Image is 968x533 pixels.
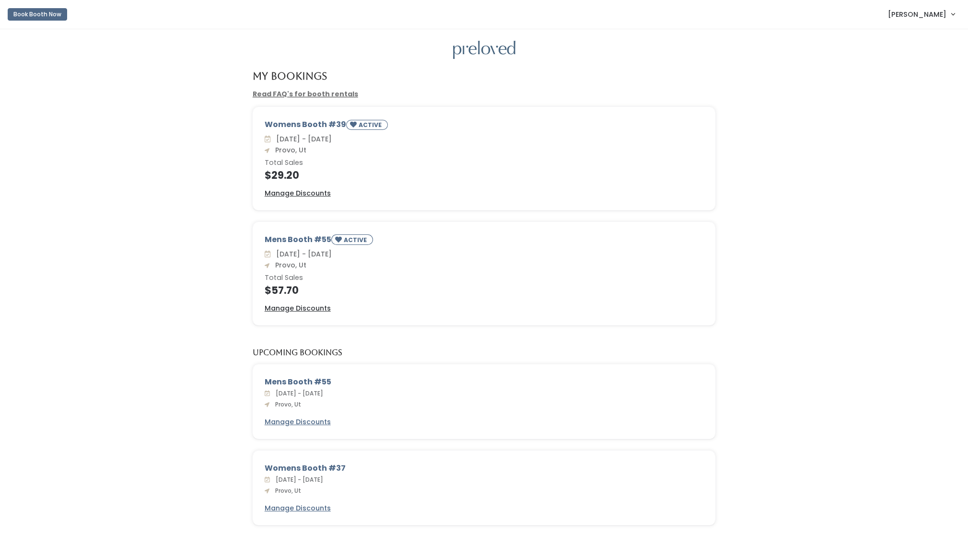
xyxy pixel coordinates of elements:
a: [PERSON_NAME] [878,4,964,24]
a: Manage Discounts [265,417,331,427]
a: Read FAQ's for booth rentals [253,89,358,99]
h6: Total Sales [265,274,704,282]
h4: My Bookings [253,70,327,81]
span: [PERSON_NAME] [888,9,946,20]
h4: $57.70 [265,285,704,296]
a: Manage Discounts [265,188,331,198]
div: Womens Booth #39 [265,119,704,134]
span: [DATE] - [DATE] [272,389,323,397]
span: [DATE] - [DATE] [272,249,332,259]
small: ACTIVE [359,121,384,129]
span: Provo, Ut [271,400,301,408]
u: Manage Discounts [265,303,331,313]
div: Mens Booth #55 [265,376,704,388]
a: Manage Discounts [265,503,331,513]
small: ACTIVE [344,236,369,244]
span: [DATE] - [DATE] [272,134,332,144]
button: Book Booth Now [8,8,67,21]
span: Provo, Ut [271,145,306,155]
a: Book Booth Now [8,4,67,25]
div: Womens Booth #37 [265,463,704,474]
div: Mens Booth #55 [265,234,704,249]
img: preloved logo [453,41,515,59]
a: Manage Discounts [265,303,331,313]
h5: Upcoming Bookings [253,348,342,357]
span: Provo, Ut [271,487,301,495]
span: Provo, Ut [271,260,306,270]
h6: Total Sales [265,159,704,167]
span: [DATE] - [DATE] [272,475,323,484]
h4: $29.20 [265,170,704,181]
